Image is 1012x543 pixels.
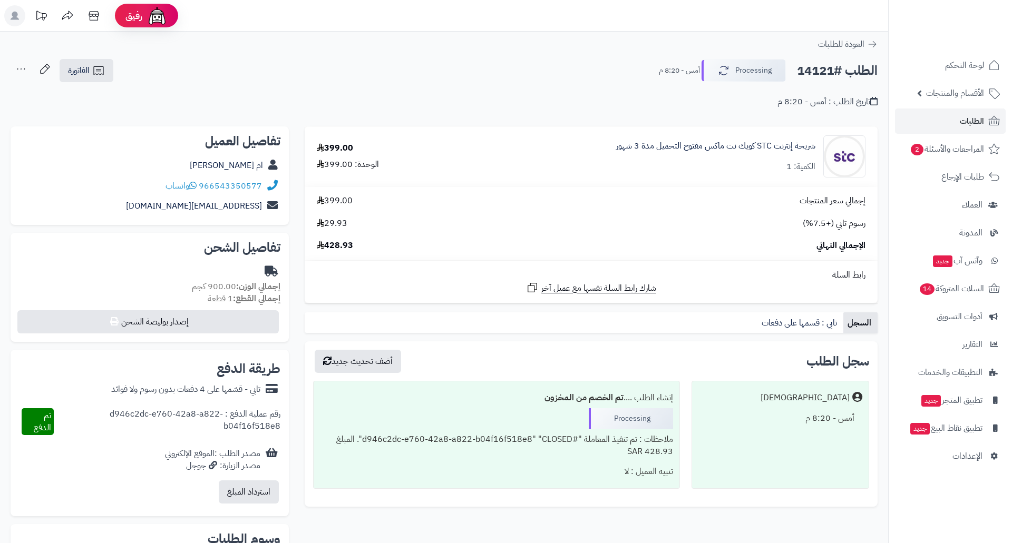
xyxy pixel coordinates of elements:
[192,280,280,293] small: 900.00 كجم
[895,388,1006,413] a: تطبيق المتجرجديد
[60,59,113,82] a: الفاتورة
[190,159,263,172] a: ام [PERSON_NAME]
[659,65,700,76] small: أمس - 8:20 م
[217,362,280,375] h2: طريقة الدفع
[320,388,673,408] div: إنشاء الطلب ....
[895,443,1006,469] a: الإعدادات
[315,350,401,373] button: أضف تحديث جديد
[911,144,923,155] span: 2
[219,480,279,503] button: استرداد المبلغ
[786,161,815,173] div: الكمية: 1
[317,159,379,171] div: الوحدة: 399.00
[952,449,982,463] span: الإعدادات
[941,170,984,184] span: طلبات الإرجاع
[895,276,1006,301] a: السلات المتروكة14
[19,241,280,254] h2: تفاصيل الشحن
[909,421,982,436] span: تطبيق نقاط البيع
[926,86,984,101] span: الأقسام والمنتجات
[208,292,280,305] small: 1 قطعة
[616,140,815,152] a: شريحة إنترنت STC كويك نت ماكس مفتوح التحميل مدة 3 شهور
[921,395,941,407] span: جديد
[320,461,673,482] div: تنبيه العميل : لا
[919,281,984,296] span: السلات المتروكة
[236,280,280,293] strong: إجمالي الوزن:
[761,392,850,404] div: [DEMOGRAPHIC_DATA]
[962,198,982,212] span: العملاء
[317,240,353,252] span: 428.93
[544,391,624,404] b: تم الخصم من المخزون
[19,135,280,147] h2: تفاصيل العميل
[233,292,280,305] strong: إجمالي القطع:
[317,142,353,154] div: 399.00
[962,337,982,352] span: التقارير
[960,114,984,129] span: الطلبات
[526,281,656,294] a: شارك رابط السلة نفسها مع عميل آخر
[945,58,984,73] span: لوحة التحكم
[589,408,673,429] div: Processing
[818,38,878,51] a: العودة للطلبات
[920,283,935,295] span: 14
[895,220,1006,245] a: المدونة
[932,253,982,268] span: وآتس آب
[165,448,260,472] div: مصدر الطلب :الموقع الإلكتروني
[895,332,1006,357] a: التقارير
[816,240,865,252] span: الإجمالي النهائي
[125,9,142,22] span: رفيق
[910,423,930,435] span: جديد
[800,195,865,207] span: إجمالي سعر المنتجات
[320,429,673,462] div: ملاحظات : تم تنفيذ المعاملة "#d946c2dc-e760-42a8-a822-b04f16f518e8" "CLOSED". المبلغ 428.93 SAR
[17,310,279,333] button: إصدار بوليصة الشحن
[959,225,982,240] span: المدونة
[895,108,1006,134] a: الطلبات
[895,360,1006,385] a: التطبيقات والخدمات
[126,200,262,212] a: [EMAIL_ADDRESS][DOMAIN_NAME]
[895,53,1006,78] a: لوحة التحكم
[937,309,982,324] span: أدوات التسويق
[895,416,1006,441] a: تطبيق نقاط البيعجديد
[803,218,865,230] span: رسوم تابي (+7.5%)
[147,5,168,26] img: ai-face.png
[940,29,1002,52] img: logo-2.png
[702,60,786,82] button: Processing
[111,383,260,396] div: تابي - قسّمها على 4 دفعات بدون رسوم ولا فوائد
[309,269,873,281] div: رابط السلة
[166,180,197,192] a: واتساب
[895,136,1006,162] a: المراجعات والأسئلة2
[34,409,51,434] span: تم الدفع
[933,255,952,267] span: جديد
[918,365,982,380] span: التطبيقات والخدمات
[824,135,865,177] img: 1674765483-WhatsApp%20Image%202023-01-26%20at%2011.37.29%20PM-90x90.jpeg
[777,96,878,108] div: تاريخ الطلب : أمس - 8:20 م
[698,408,862,429] div: أمس - 8:20 م
[28,5,54,29] a: تحديثات المنصة
[68,64,90,77] span: الفاتورة
[920,393,982,408] span: تطبيق المتجر
[818,38,864,51] span: العودة للطلبات
[910,142,984,156] span: المراجعات والأسئلة
[54,408,281,436] div: رقم عملية الدفع : d946c2dc-e760-42a8-a822-b04f16f518e8
[843,312,878,333] a: السجل
[895,192,1006,218] a: العملاء
[317,218,347,230] span: 29.93
[541,282,656,294] span: شارك رابط السلة نفسها مع عميل آخر
[199,180,262,192] a: 966543350577
[806,355,869,368] h3: سجل الطلب
[317,195,353,207] span: 399.00
[797,60,878,82] h2: الطلب #14121
[757,312,843,333] a: تابي : قسمها على دفعات
[165,460,260,472] div: مصدر الزيارة: جوجل
[895,164,1006,190] a: طلبات الإرجاع
[895,304,1006,329] a: أدوات التسويق
[895,248,1006,273] a: وآتس آبجديد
